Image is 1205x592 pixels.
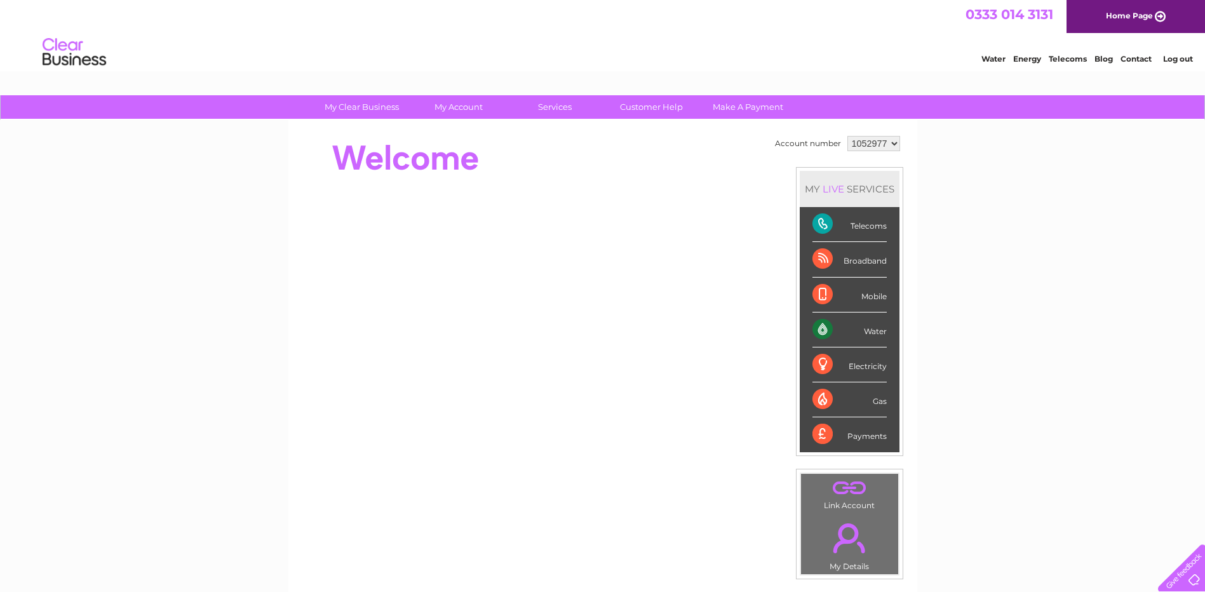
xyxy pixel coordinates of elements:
[812,417,887,452] div: Payments
[1163,54,1193,64] a: Log out
[812,382,887,417] div: Gas
[599,95,704,119] a: Customer Help
[966,6,1053,22] a: 0333 014 3131
[812,207,887,242] div: Telecoms
[772,133,844,154] td: Account number
[804,516,895,560] a: .
[303,7,903,62] div: Clear Business is a trading name of Verastar Limited (registered in [GEOGRAPHIC_DATA] No. 3667643...
[800,171,899,207] div: MY SERVICES
[1049,54,1087,64] a: Telecoms
[406,95,511,119] a: My Account
[981,54,1006,64] a: Water
[502,95,607,119] a: Services
[800,473,899,513] td: Link Account
[309,95,414,119] a: My Clear Business
[804,477,895,499] a: .
[42,33,107,72] img: logo.png
[812,313,887,347] div: Water
[1013,54,1041,64] a: Energy
[1121,54,1152,64] a: Contact
[820,183,847,195] div: LIVE
[696,95,800,119] a: Make A Payment
[812,242,887,277] div: Broadband
[800,513,899,575] td: My Details
[812,347,887,382] div: Electricity
[812,278,887,313] div: Mobile
[1094,54,1113,64] a: Blog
